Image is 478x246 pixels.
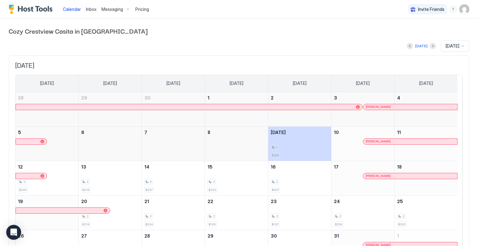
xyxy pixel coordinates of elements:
a: Inbox [86,6,96,12]
div: User profile [459,4,469,14]
td: October 8, 2025 [205,126,268,161]
a: October 15, 2025 [205,161,268,173]
span: $195 [209,222,216,226]
span: [DATE] [15,62,463,70]
a: October 10, 2025 [331,127,394,138]
td: October 19, 2025 [16,195,79,230]
div: [PERSON_NAME] [366,105,455,109]
a: October 14, 2025 [142,161,205,173]
button: Next month [430,43,436,49]
td: October 23, 2025 [268,195,331,230]
span: [DATE] [103,81,117,86]
span: 13 [81,164,86,169]
div: [PERSON_NAME] [366,139,455,143]
span: 2 [213,214,215,218]
span: $249 [19,188,26,192]
span: 2 [213,180,215,184]
span: Cozy Crestview Casita in [GEOGRAPHIC_DATA] [9,26,469,35]
button: [DATE] [414,42,429,50]
td: October 25, 2025 [394,195,457,230]
span: 2 [276,180,278,184]
span: 23 [271,199,277,204]
span: [PERSON_NAME] [366,139,391,143]
td: September 29, 2025 [79,92,142,127]
span: [PERSON_NAME] [366,105,391,109]
td: October 18, 2025 [394,161,457,195]
a: October 17, 2025 [331,161,394,173]
a: Thursday [287,75,313,92]
a: Sunday [34,75,60,92]
span: Inbox [86,7,96,12]
td: October 15, 2025 [205,161,268,195]
a: October 1, 2025 [205,92,268,104]
span: $222 [209,188,216,192]
a: Wednesday [223,75,250,92]
span: 2 [87,214,88,218]
span: $227 [145,188,152,192]
a: October 30, 2025 [268,230,331,242]
span: [DATE] [166,81,180,86]
span: $204 [145,222,153,226]
a: Monday [97,75,123,92]
span: $262 [398,222,405,226]
span: 2 [150,180,152,184]
a: October 8, 2025 [205,127,268,138]
a: September 29, 2025 [79,92,142,104]
span: 25 [397,199,403,204]
span: 2 [23,180,25,184]
span: [PERSON_NAME] [366,174,391,178]
span: $218 [82,188,89,192]
td: October 10, 2025 [331,126,394,161]
a: October 2, 2025 [268,92,331,104]
a: October 6, 2025 [79,127,142,138]
span: [DATE] [40,81,54,86]
span: 4 [397,95,400,100]
a: October 5, 2025 [16,127,78,138]
span: [DATE] [419,81,433,86]
a: October 25, 2025 [395,196,457,207]
span: 12 [18,164,23,169]
span: 1 [397,233,399,239]
span: 29 [208,233,213,239]
span: 1 [276,145,278,149]
a: October 23, 2025 [268,196,331,207]
td: October 2, 2025 [268,92,331,127]
a: November 1, 2025 [395,230,457,242]
td: October 24, 2025 [331,195,394,230]
span: [DATE] [356,81,370,86]
span: 27 [81,233,87,239]
span: 8 [208,130,210,135]
span: 24 [334,199,340,204]
a: October 19, 2025 [16,196,78,207]
td: September 30, 2025 [142,92,205,127]
td: October 4, 2025 [394,92,457,127]
span: 6 [81,130,84,135]
a: Host Tools Logo [9,5,55,14]
span: 2 [276,214,278,218]
span: 19 [18,199,23,204]
td: October 20, 2025 [79,195,142,230]
td: October 3, 2025 [331,92,394,127]
td: October 7, 2025 [142,126,205,161]
a: September 28, 2025 [16,92,78,104]
span: $183 [272,153,279,157]
a: Friday [350,75,376,92]
span: 30 [144,95,151,100]
div: Open Intercom Messenger [6,225,21,240]
a: October 9, 2025 [268,127,331,138]
td: October 11, 2025 [394,126,457,161]
span: 31 [334,233,339,239]
td: October 21, 2025 [142,195,205,230]
span: 10 [334,130,339,135]
span: 30 [271,233,277,239]
a: Saturday [413,75,439,92]
span: 17 [334,164,339,169]
span: Messaging [101,7,123,12]
span: [DATE] [446,43,459,49]
a: October 12, 2025 [16,161,78,173]
a: October 29, 2025 [205,230,268,242]
a: October 11, 2025 [395,127,457,138]
td: October 12, 2025 [16,161,79,195]
td: September 28, 2025 [16,92,79,127]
